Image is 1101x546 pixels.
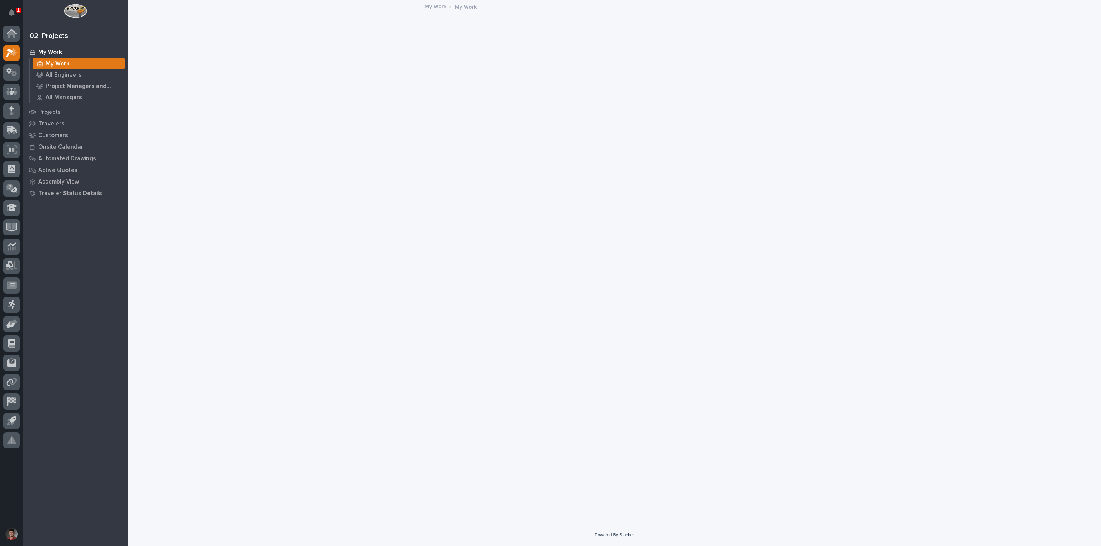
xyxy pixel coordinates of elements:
p: 1 [17,7,20,13]
a: My Work [425,2,446,10]
a: My Work [23,46,128,58]
a: My Work [30,58,128,69]
p: All Managers [46,94,82,101]
p: All Engineers [46,72,82,79]
p: Active Quotes [38,167,77,174]
p: Projects [38,109,61,116]
p: Onsite Calendar [38,144,83,151]
p: My Work [46,60,69,67]
div: 02. Projects [29,32,68,41]
a: Projects [23,106,128,118]
p: Assembly View [38,179,79,185]
a: All Managers [30,92,128,103]
p: Traveler Status Details [38,190,102,197]
a: Travelers [23,118,128,129]
img: Workspace Logo [64,4,87,18]
a: Active Quotes [23,164,128,176]
p: Project Managers and Engineers [46,83,122,90]
a: All Engineers [30,69,128,80]
a: Assembly View [23,176,128,187]
a: Onsite Calendar [23,141,128,153]
a: Traveler Status Details [23,187,128,199]
a: Customers [23,129,128,141]
a: Automated Drawings [23,153,128,164]
p: My Work [455,2,477,10]
button: users-avatar [3,526,20,542]
a: Powered By Stacker [595,532,634,537]
p: Travelers [38,120,65,127]
p: My Work [38,49,62,56]
button: Notifications [3,5,20,21]
div: Notifications1 [10,9,20,22]
p: Customers [38,132,68,139]
p: Automated Drawings [38,155,96,162]
a: Project Managers and Engineers [30,81,128,91]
